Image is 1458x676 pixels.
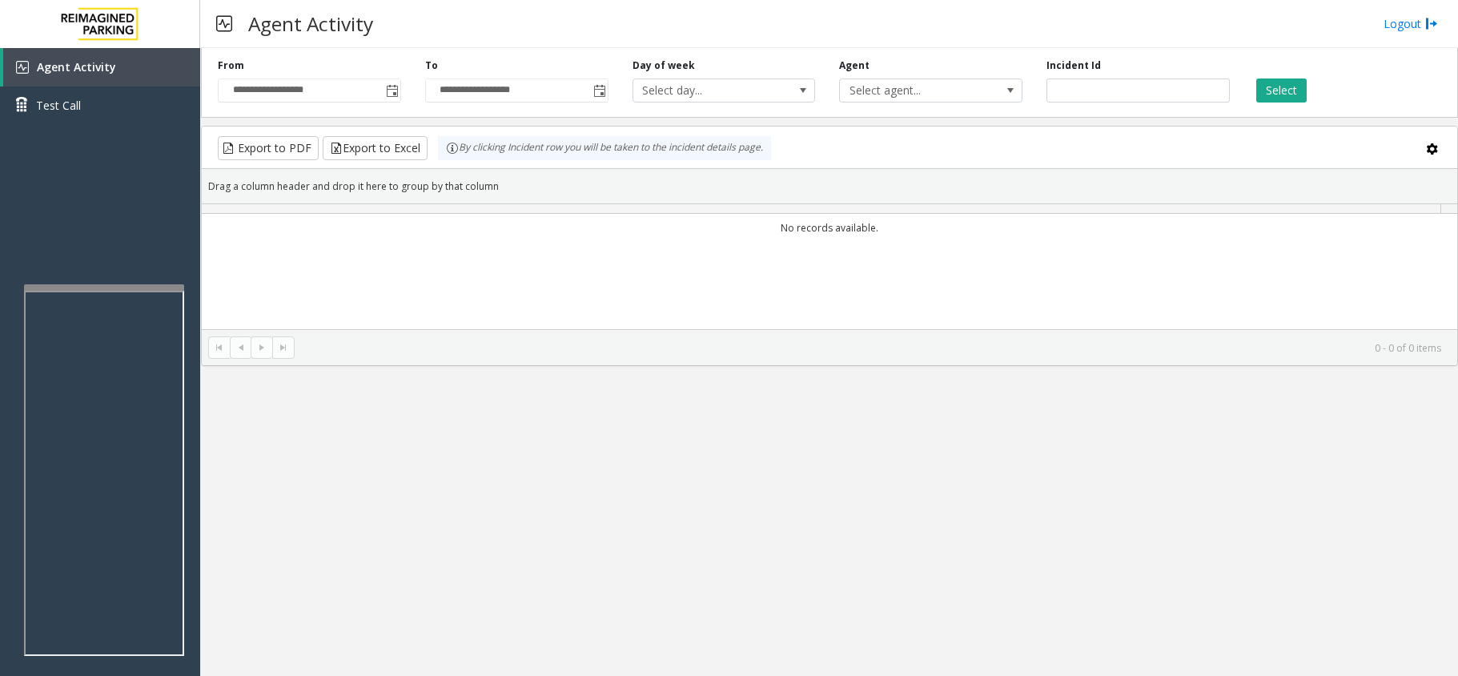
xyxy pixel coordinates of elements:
[202,172,1457,200] div: Drag a column header and drop it here to group by that column
[1384,15,1438,32] a: Logout
[590,79,608,102] span: Toggle popup
[633,79,778,102] span: Select day...
[1256,78,1307,103] button: Select
[37,59,116,74] span: Agent Activity
[1046,58,1101,73] label: Incident Id
[240,4,381,43] h3: Agent Activity
[218,58,244,73] label: From
[218,136,319,160] button: Export to PDF
[16,61,29,74] img: 'icon'
[446,142,459,155] img: infoIcon.svg
[36,97,81,114] span: Test Call
[216,4,232,43] img: pageIcon
[438,136,771,160] div: By clicking Incident row you will be taken to the incident details page.
[425,58,438,73] label: To
[323,136,428,160] button: Export to Excel
[304,341,1441,355] kendo-pager-info: 0 - 0 of 0 items
[839,78,1022,103] span: NO DATA FOUND
[202,204,1457,329] div: Data table
[3,48,200,87] a: Agent Activity
[202,214,1457,242] td: No records available.
[840,79,985,102] span: Select agent...
[1425,15,1438,32] img: logout
[839,58,870,73] label: Agent
[633,58,695,73] label: Day of week
[383,79,400,102] span: Toggle popup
